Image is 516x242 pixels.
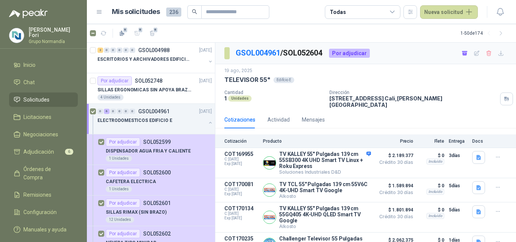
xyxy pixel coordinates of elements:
[199,108,212,115] p: [DATE]
[199,47,212,54] p: [DATE]
[263,139,371,144] p: Producto
[130,48,135,53] div: 0
[97,117,172,124] p: ELECTRODOMESTICOS EDIFICIO E
[97,46,213,70] a: 2 0 0 0 0 0 GSOL004988[DATE] ESCRITORIOS Y ARCHIVADORES EDIFICIO E
[224,157,258,162] span: C: [DATE]
[418,151,444,160] p: $ 0
[87,73,215,104] a: Por adjudicarSOL052748[DATE] SILLAS ERGONOMICAS SIN APOYA BRAZOS4 Unidades
[329,49,370,58] div: Por adjudicar
[106,209,167,216] p: SILLAS RIMAX (SIN BRAZO)
[97,56,192,63] p: ESCRITORIOS Y ARCHIVADORES EDIFICIO E
[224,116,255,124] div: Cotizaciones
[9,145,78,159] a: Adjudicación6
[228,96,252,102] div: Unidades
[460,27,507,39] div: 1 - 50 de 174
[224,162,258,166] span: Exp: [DATE]
[138,27,143,33] span: 6
[146,27,158,39] button: 6
[279,151,371,169] p: TV KALLEY 55" Pulgadas 139 cm 55SB300 4K UHD Smart TV Linux + Roku Express
[97,48,103,53] div: 2
[87,165,215,196] a: Por adjudicarSOL052600CAFETERA ELECTRICA1 Unidades
[302,116,325,124] div: Mensajes
[9,188,78,202] a: Remisiones
[23,148,54,156] span: Adjudicación
[104,48,110,53] div: 0
[199,77,212,85] p: [DATE]
[267,116,290,124] div: Actividad
[65,149,73,155] span: 6
[449,181,468,190] p: 5 días
[9,9,48,18] img: Logo peakr
[97,76,132,85] div: Por adjudicar
[123,109,129,114] div: 0
[330,8,346,16] div: Todas
[9,28,24,43] img: Company Logo
[418,205,444,214] p: $ 0
[375,160,413,165] span: Crédito 30 días
[97,86,192,94] p: SILLAS ERGONOMICAS SIN APOYA BRAZOS
[224,95,227,102] p: 1
[23,191,51,199] span: Remisiones
[130,109,135,114] div: 0
[23,61,36,69] span: Inicio
[279,224,371,229] p: Alkosto
[449,151,468,160] p: 3 días
[9,127,78,142] a: Negociaciones
[29,39,78,44] p: Grupo Normandía
[106,178,156,185] p: CAFETERA ELECTRICA
[9,58,78,72] a: Inicio
[123,27,128,33] span: 6
[263,211,276,224] img: Company Logo
[224,151,258,157] p: COT169955
[131,27,143,39] button: 6
[106,186,132,192] div: 1 Unidades
[9,205,78,219] a: Configuración
[449,139,468,144] p: Entrega
[23,96,49,104] span: Solicitudes
[106,156,132,162] div: 1 Unidades
[263,184,276,196] img: Company Logo
[143,170,171,175] p: SOL052600
[279,181,371,193] p: TV TCL 55" Pulgadas 139 cm 55V6C 4K-UHD Smart TV Google
[97,94,124,100] div: 4 Unidades
[472,139,487,144] p: Docs
[9,222,78,237] a: Manuales y ayuda
[224,76,270,84] p: TELEVISOR 55"
[224,90,323,95] p: Cantidad
[418,139,444,144] p: Flete
[375,214,413,219] span: Crédito 30 días
[279,205,371,224] p: TV KALLEY 55" Pulgadas 139 cm 55GQ405 4K-UHD QLED Smart TV Google
[9,75,78,89] a: Chat
[116,27,128,39] button: 6
[97,107,213,131] a: 0 6 0 0 0 0 GSOL004961[DATE] ELECTRODOMESTICOS EDIFICIO E
[23,113,51,121] span: Licitaciones
[166,8,181,17] span: 236
[375,190,413,195] span: Crédito 30 días
[23,225,66,234] span: Manuales y ayuda
[106,217,134,223] div: 12 Unidades
[138,109,170,114] p: GSOL004961
[426,213,444,219] div: Incluido
[263,157,276,169] img: Company Logo
[110,48,116,53] div: 0
[123,48,129,53] div: 0
[426,159,444,165] div: Incluido
[192,9,197,14] span: search
[449,205,468,214] p: 5 días
[106,229,140,238] div: Por adjudicar
[117,48,122,53] div: 0
[279,169,371,175] p: Soluciones Industriales D&D
[29,27,78,38] p: [PERSON_NAME] Fori
[375,205,413,214] span: $ 1.801.894
[224,139,258,144] p: Cotización
[224,192,258,196] span: Exp: [DATE]
[236,47,323,59] p: / SOL052604
[224,211,258,216] span: C: [DATE]
[420,5,478,19] button: Nueva solicitud
[279,193,371,199] p: Alkosto
[224,205,258,211] p: COT170134
[224,67,252,74] p: 19 ago, 2025
[104,109,110,114] div: 6
[375,139,413,144] p: Precio
[23,208,57,216] span: Configuración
